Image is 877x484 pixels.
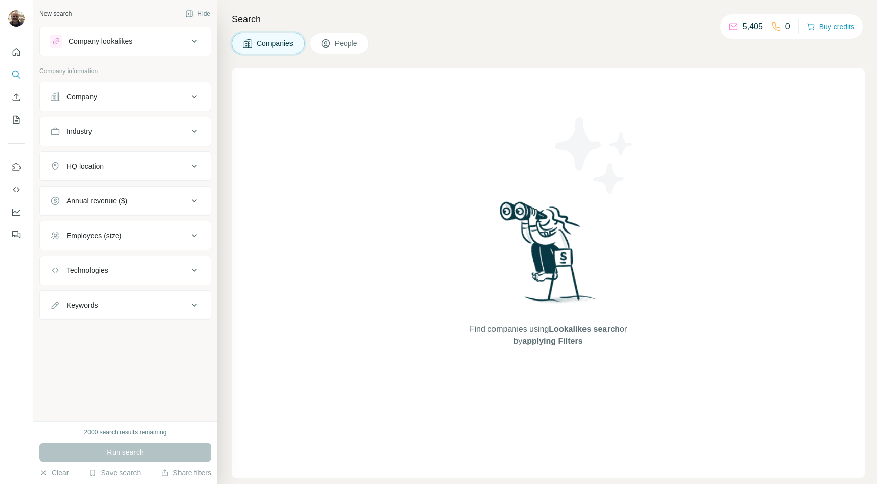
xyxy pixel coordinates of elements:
button: Dashboard [8,203,25,221]
div: Technologies [66,265,108,275]
div: Keywords [66,300,98,310]
button: Keywords [40,293,211,317]
span: applying Filters [522,337,582,345]
div: Annual revenue ($) [66,196,127,206]
div: New search [39,9,72,18]
button: Quick start [8,43,25,61]
button: Feedback [8,225,25,244]
button: Employees (size) [40,223,211,248]
button: Company [40,84,211,109]
button: Hide [178,6,217,21]
button: Clear [39,468,69,478]
img: Avatar [8,10,25,27]
div: 2000 search results remaining [84,428,167,437]
img: Surfe Illustration - Stars [548,109,640,201]
button: Search [8,65,25,84]
button: Annual revenue ($) [40,189,211,213]
div: Industry [66,126,92,136]
h4: Search [232,12,865,27]
div: Company [66,91,97,102]
button: Use Surfe on LinkedIn [8,158,25,176]
p: Company information [39,66,211,76]
span: Companies [257,38,294,49]
img: Surfe Illustration - Woman searching with binoculars [495,199,601,313]
button: Technologies [40,258,211,283]
span: Lookalikes search [549,325,620,333]
button: My lists [8,110,25,129]
button: HQ location [40,154,211,178]
p: 0 [785,20,790,33]
button: Share filters [161,468,211,478]
p: 5,405 [743,20,763,33]
button: Company lookalikes [40,29,211,54]
button: Use Surfe API [8,180,25,199]
div: Employees (size) [66,231,121,241]
button: Enrich CSV [8,88,25,106]
button: Industry [40,119,211,144]
button: Buy credits [807,19,854,34]
span: People [335,38,358,49]
div: Company lookalikes [69,36,132,47]
button: Save search [88,468,141,478]
div: HQ location [66,161,104,171]
span: Find companies using or by [466,323,630,348]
